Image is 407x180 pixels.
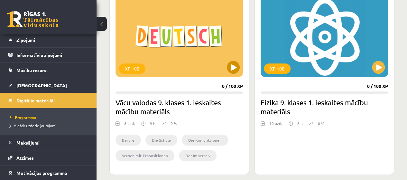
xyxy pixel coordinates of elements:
legend: Maksājumi [16,135,88,150]
p: 8 h [297,120,303,126]
a: Digitālie materiāli [8,93,88,108]
span: Digitālie materiāli [16,98,55,103]
div: 10 uzd. [269,120,282,130]
li: Die Schule [145,135,177,146]
span: Programma [10,115,36,120]
span: Atzīmes [16,155,34,161]
div: 8 uzd. [124,120,135,130]
a: Maksājumi [8,135,88,150]
p: 9 h [150,120,155,126]
a: Informatīvie ziņojumi [8,48,88,62]
legend: Informatīvie ziņojumi [16,48,88,62]
p: 0 % [171,120,177,126]
div: XP 100 [119,63,145,74]
a: Rīgas 1. Tālmācības vidusskola [7,11,59,27]
li: Verben mit Präpositionen [116,150,174,161]
a: Mācību resursi [8,63,88,78]
h2: Vācu valodas 9. klases 1. ieskaites mācību materiāls [116,98,243,116]
span: Motivācijas programma [16,170,67,176]
a: Ziņojumi [8,33,88,47]
li: Die Konjunktionen [182,135,228,146]
span: Mācību resursi [16,67,48,73]
a: [DEMOGRAPHIC_DATA] [8,78,88,93]
div: XP 100 [264,63,291,74]
span: [DEMOGRAPHIC_DATA] [16,82,67,88]
a: Biežāk uzdotie jautājumi [10,123,90,128]
li: Berufe [116,135,141,146]
a: Programma [10,114,90,120]
legend: Ziņojumi [16,33,88,47]
a: Atzīmes [8,150,88,165]
span: Biežāk uzdotie jautājumi [10,123,56,128]
h2: Fizika 9. klases 1. ieskaites mācību materiāls [261,98,388,116]
li: Der Imperativ [179,150,217,161]
p: 0 % [318,120,324,126]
